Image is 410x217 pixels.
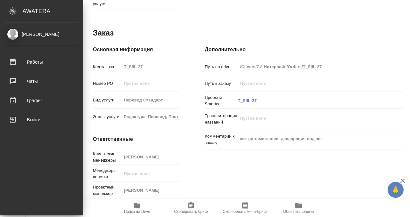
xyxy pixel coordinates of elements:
input: Пустое поле [238,62,386,71]
a: Выйти [2,112,82,128]
input: Пустое поле [122,79,179,88]
p: Вид услуги [93,97,122,103]
input: Пустое поле [122,169,179,178]
div: Выйти [5,115,78,125]
div: Работы [5,57,78,67]
p: Путь на drive [205,64,238,70]
span: Папка на Drive [124,209,150,214]
p: Транслитерация названий [205,113,238,125]
input: Пустое поле [122,112,179,121]
button: Папка на Drive [110,199,164,217]
button: Скопировать бриф [164,199,218,217]
p: Номер РО [93,80,122,87]
div: [PERSON_NAME] [5,31,78,38]
a: Работы [2,54,82,70]
p: Этапы услуги [93,114,122,120]
div: Чаты [5,76,78,86]
input: Пустое поле [122,95,179,105]
button: 🙏 [388,182,404,198]
h4: Ответственные [93,135,179,143]
p: Проектный менеджер [93,184,122,197]
button: Скопировать мини-бриф [218,199,272,217]
a: T_SIIL-27 [238,98,257,103]
div: AWATERA [22,5,83,18]
p: Комментарий к заказу [205,133,238,146]
p: Клиентские менеджеры [93,151,122,164]
a: График [2,92,82,108]
input: Пустое поле [122,62,179,71]
h4: Дополнительно [205,46,403,53]
span: Скопировать мини-бриф [223,209,266,214]
p: Путь к заказу [205,80,238,87]
span: Скопировать бриф [174,209,208,214]
textarea: кит-ру таможенная декларация под зпк [238,133,386,144]
p: Проекты Smartcat [205,94,238,107]
div: График [5,96,78,105]
input: Пустое поле [238,79,386,88]
h2: Заказ [93,28,114,38]
a: Чаты [2,73,82,89]
input: Пустое поле [122,186,179,195]
input: Пустое поле [122,152,179,162]
p: Код заказа [93,64,122,70]
span: Обновить файлы [283,209,314,214]
span: 🙏 [390,183,401,197]
p: Менеджеры верстки [93,167,122,180]
button: Обновить файлы [272,199,325,217]
h4: Основная информация [93,46,179,53]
